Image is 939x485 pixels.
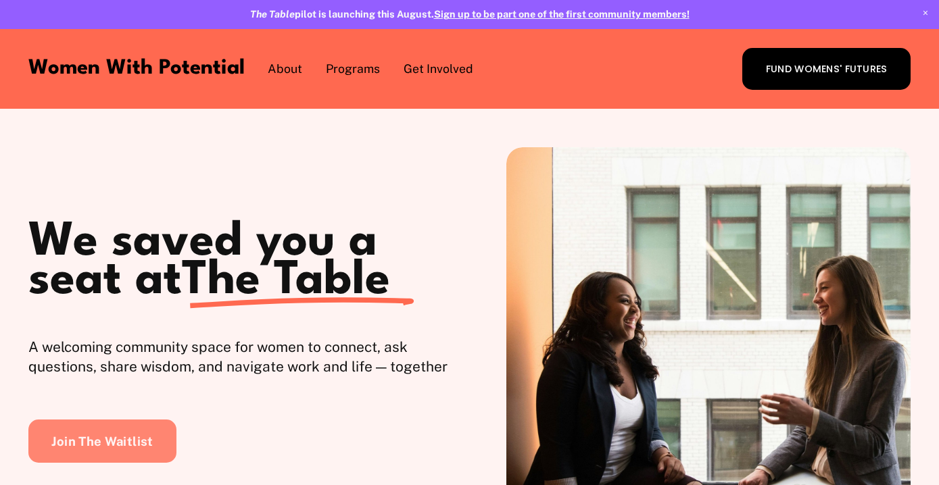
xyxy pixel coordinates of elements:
span: The Table [182,258,390,304]
span: Programs [326,61,380,78]
p: A welcoming community space for women to connect, ask questions, share wisdom, and navigate work ... [28,337,470,377]
a: folder dropdown [268,59,302,78]
a: FUND WOMENS' FUTURES [742,48,911,91]
strong: pilot is launching this August. [250,8,434,20]
a: Join The Waitlist [28,419,177,463]
span: About [268,61,302,78]
h1: We saved you a seat at [28,224,470,301]
a: Women With Potential [28,58,245,78]
a: folder dropdown [404,59,473,78]
span: Get Involved [404,61,473,78]
em: The Table [250,8,295,20]
a: Sign up to be part one of the first community members! [434,8,690,20]
a: folder dropdown [326,59,380,78]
